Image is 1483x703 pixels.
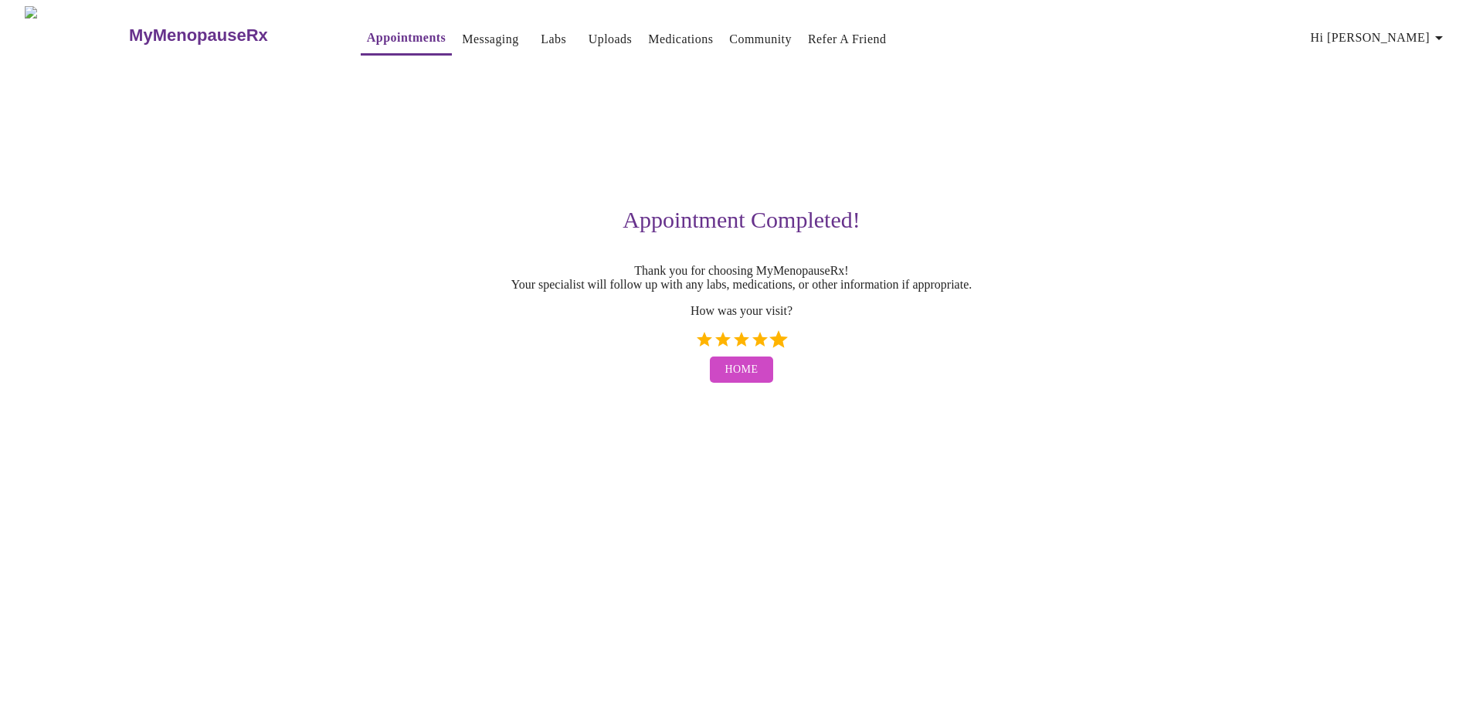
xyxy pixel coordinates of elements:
a: Community [729,29,792,50]
button: Medications [642,24,719,55]
a: MyMenopauseRx [127,8,330,63]
a: Appointments [367,27,446,49]
a: Refer a Friend [808,29,887,50]
button: Community [723,24,798,55]
a: Labs [541,29,566,50]
a: Messaging [462,29,518,50]
a: Home [706,349,778,391]
h3: MyMenopauseRx [129,25,268,46]
a: Medications [648,29,713,50]
button: Labs [529,24,579,55]
img: MyMenopauseRx Logo [25,6,127,64]
button: Uploads [582,24,639,55]
p: How was your visit? [266,304,1217,318]
button: Refer a Friend [802,24,893,55]
button: Appointments [361,22,452,56]
p: Thank you for choosing MyMenopauseRx! Your specialist will follow up with any labs, medications, ... [266,264,1217,292]
h3: Appointment Completed! [266,207,1217,233]
button: Messaging [456,24,524,55]
span: Hi [PERSON_NAME] [1311,27,1448,49]
button: Hi [PERSON_NAME] [1305,22,1454,53]
button: Home [710,357,774,384]
a: Uploads [589,29,633,50]
span: Home [725,360,758,380]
